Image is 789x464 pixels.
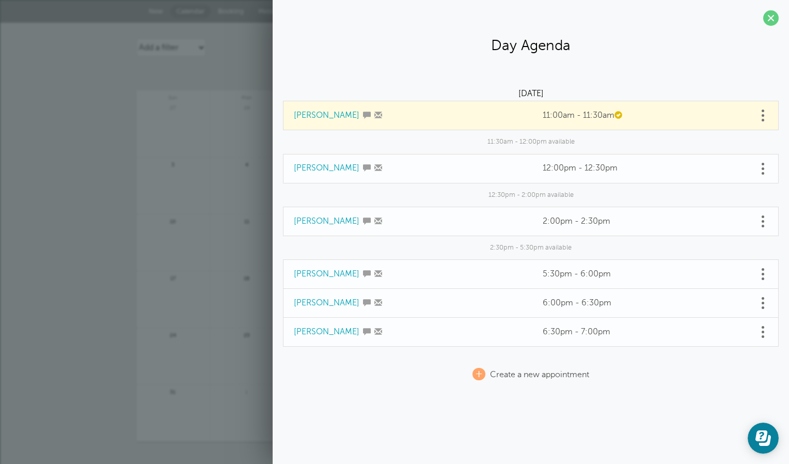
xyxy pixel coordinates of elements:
span: 25 [242,331,251,338]
span: Sun [136,90,210,101]
a: [PERSON_NAME] [294,269,359,279]
td: 2:00pm - 2:30pm [532,207,758,236]
a: [PERSON_NAME] [294,163,359,173]
span: New [149,7,163,15]
span: This customer will get reminders via SMS/text for this appointment. (You can hide these icons und... [361,328,371,334]
span: 18 [242,274,251,282]
span: This customer will get reminders via email for this appointment. (You can hide these icons under ... [373,299,382,305]
span: This customer will get reminders via SMS/text for this appointment. (You can hide these icons und... [361,299,371,305]
span: 24 [168,331,178,338]
span: Create a new appointment [490,370,589,379]
span: Messaging [258,7,291,15]
td: 6:30pm - 7:00pm [532,318,758,347]
span: This customer will get reminders via email for this appointment. (You can hide these icons under ... [373,164,382,171]
td: 11:00am - 11:30am [532,101,758,130]
span: This customer will get reminders via email for this appointment. (You can hide these icons under ... [373,328,382,334]
span: Mon [210,90,283,101]
td: 2:30pm - 5:30pm available [283,236,779,260]
span: This customer will get reminders via email for this appointment. (You can hide these icons under ... [373,270,382,276]
span: 4 [242,160,251,168]
td: 12:00pm - 12:30pm [532,154,758,183]
a: + Create a new appointment [472,368,589,380]
span: + [472,368,485,380]
span: 17 [168,274,178,282]
iframe: Resource center [748,423,779,454]
span: 10 [168,217,178,225]
span: This customer will get reminders via email for this appointment. (You can hide these icons under ... [373,111,382,118]
td: 12:30pm - 2:00pm available [283,183,779,207]
td: 11:30am - 12:00pm available [283,130,779,154]
span: This customer will get reminders via SMS/text for this appointment. (You can hide these icons und... [361,270,371,276]
span: Calendar [177,7,204,15]
td: 5:30pm - 6:00pm [532,260,758,289]
a: [PERSON_NAME] [294,216,359,226]
span: 1 [242,388,251,395]
span: This customer will get reminders via SMS/text for this appointment. (You can hide these icons und... [361,164,371,171]
td: [DATE] [283,76,779,101]
a: [PERSON_NAME] [294,327,359,336]
span: 3 [168,160,178,168]
a: Calendar [170,5,211,18]
span: This customer will get reminders via email for this appointment. (You can hide these icons under ... [373,217,382,224]
span: 31 [168,388,178,395]
span: 11 [242,217,251,225]
span: 28 [242,103,251,111]
a: [PERSON_NAME] [294,111,359,120]
span: This customer will get reminders via SMS/text for this appointment. (You can hide these icons und... [361,217,371,224]
span: Booking [218,7,244,15]
span: 27 [168,103,178,111]
a: [PERSON_NAME] [294,298,359,307]
td: 6:00pm - 6:30pm [532,289,758,318]
span: This customer will get reminders via SMS/text for this appointment. (You can hide these icons und... [361,111,371,118]
h2: Day Agenda [283,36,779,54]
